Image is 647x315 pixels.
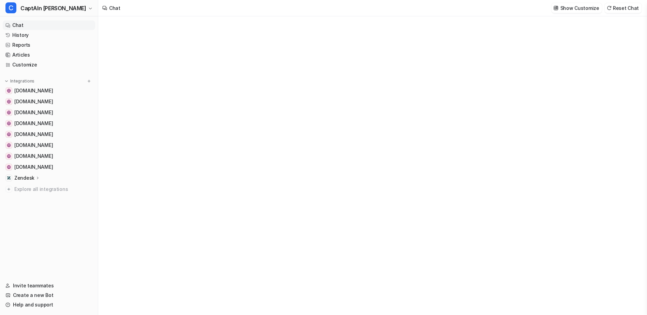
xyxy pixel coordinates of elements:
a: Explore all integrations [3,184,95,194]
div: Chat [109,4,120,12]
img: www.inselparker.de [7,165,11,169]
a: Help and support [3,300,95,310]
span: [DOMAIN_NAME] [14,142,53,149]
a: www.inselflieger.de[DOMAIN_NAME] [3,151,95,161]
img: expand menu [4,79,9,84]
a: Articles [3,50,95,60]
a: Chat [3,20,95,30]
img: menu_add.svg [87,79,91,84]
a: www.inselfaehre.de[DOMAIN_NAME] [3,119,95,128]
span: Explore all integrations [14,184,92,195]
img: Zendesk [7,176,11,180]
a: Reports [3,40,95,50]
img: www.frisonaut.de [7,100,11,104]
img: reset [607,5,612,11]
p: Integrations [10,78,34,84]
a: Invite teammates [3,281,95,290]
span: [DOMAIN_NAME] [14,109,53,116]
img: www.inselbus-norderney.de [7,110,11,115]
img: www.inseltouristik.de [7,132,11,136]
span: C [5,2,16,13]
img: www.inselexpress.de [7,143,11,147]
span: [DOMAIN_NAME] [14,87,53,94]
span: [DOMAIN_NAME] [14,98,53,105]
img: www.nordsee-bike.de [7,89,11,93]
img: explore all integrations [5,186,12,193]
p: Show Customize [560,4,599,12]
p: Zendesk [14,175,34,181]
span: [DOMAIN_NAME] [14,164,53,170]
a: www.frisonaut.de[DOMAIN_NAME] [3,97,95,106]
a: www.inselexpress.de[DOMAIN_NAME] [3,140,95,150]
button: Integrations [3,78,36,85]
img: www.inselflieger.de [7,154,11,158]
span: [DOMAIN_NAME] [14,120,53,127]
img: customize [554,5,558,11]
a: Create a new Bot [3,290,95,300]
a: www.nordsee-bike.de[DOMAIN_NAME] [3,86,95,95]
img: www.inselfaehre.de [7,121,11,125]
button: Reset Chat [605,3,642,13]
span: CaptAIn [PERSON_NAME] [20,3,86,13]
a: www.inselparker.de[DOMAIN_NAME] [3,162,95,172]
span: [DOMAIN_NAME] [14,153,53,160]
a: www.inseltouristik.de[DOMAIN_NAME] [3,130,95,139]
a: Customize [3,60,95,70]
span: [DOMAIN_NAME] [14,131,53,138]
a: www.inselbus-norderney.de[DOMAIN_NAME] [3,108,95,117]
a: History [3,30,95,40]
button: Show Customize [552,3,602,13]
